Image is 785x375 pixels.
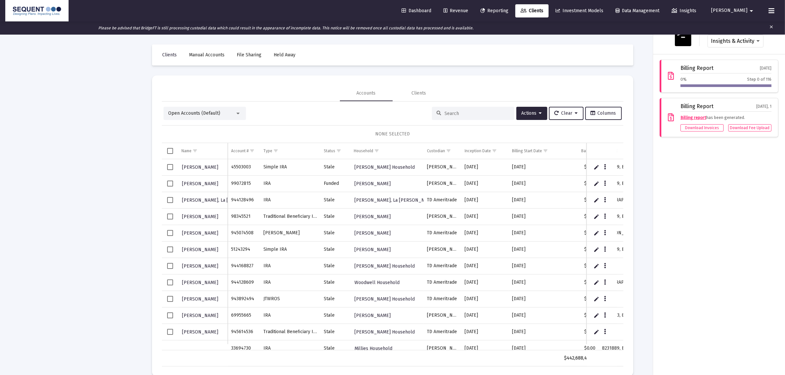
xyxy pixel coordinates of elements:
[556,8,603,14] span: Investment Models
[98,26,473,30] i: Please be advised that BridgeFT is still processing custodial data which could result in the appe...
[515,4,549,17] a: Clients
[438,4,473,17] a: Revenue
[666,4,702,17] a: Insights
[521,8,543,14] span: Clients
[480,8,508,14] span: Reporting
[443,8,468,14] span: Revenue
[475,4,514,17] a: Reporting
[711,8,747,14] span: [PERSON_NAME]
[396,4,437,17] a: Dashboard
[672,8,696,14] span: Insights
[550,4,609,17] a: Investment Models
[616,8,659,14] span: Data Management
[10,4,64,17] img: Dashboard
[402,8,431,14] span: Dashboard
[769,23,774,33] mat-icon: clear
[610,4,665,17] a: Data Management
[747,4,755,17] mat-icon: arrow_drop_down
[703,4,763,17] button: [PERSON_NAME]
